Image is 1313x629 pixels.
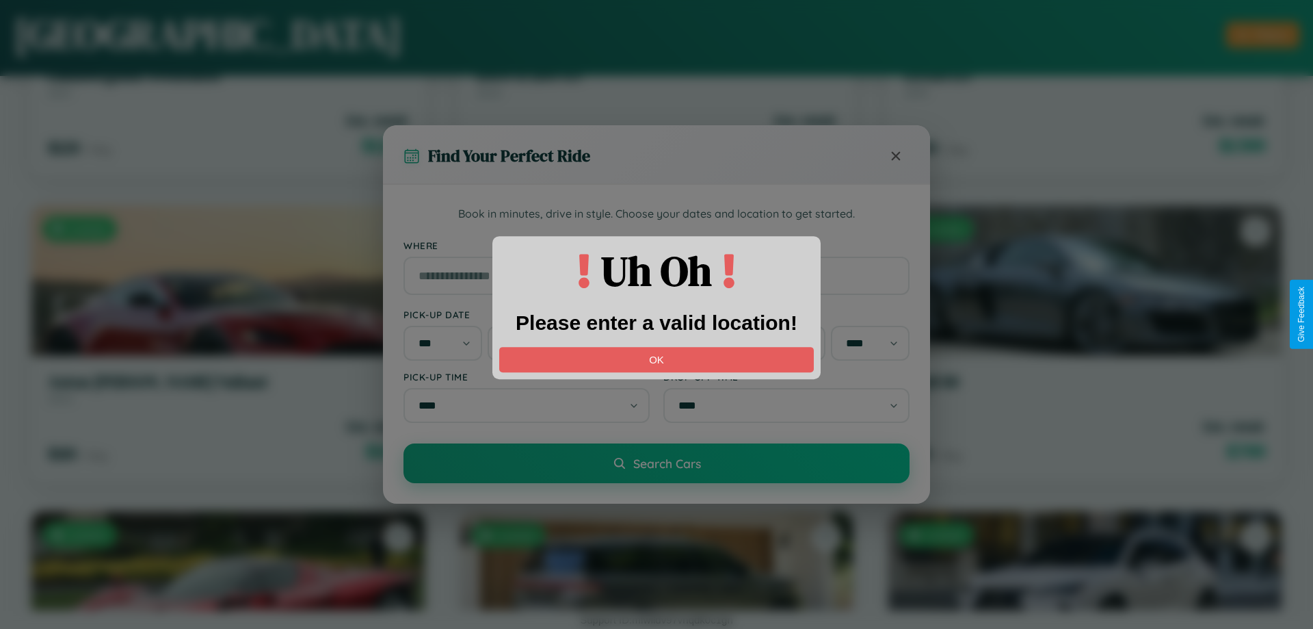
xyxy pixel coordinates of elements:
[428,144,590,167] h3: Find Your Perfect Ride
[403,309,650,320] label: Pick-up Date
[633,456,701,471] span: Search Cars
[403,240,910,251] label: Where
[663,309,910,320] label: Drop-off Date
[403,371,650,383] label: Pick-up Time
[663,371,910,383] label: Drop-off Time
[403,205,910,223] p: Book in minutes, drive in style. Choose your dates and location to get started.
